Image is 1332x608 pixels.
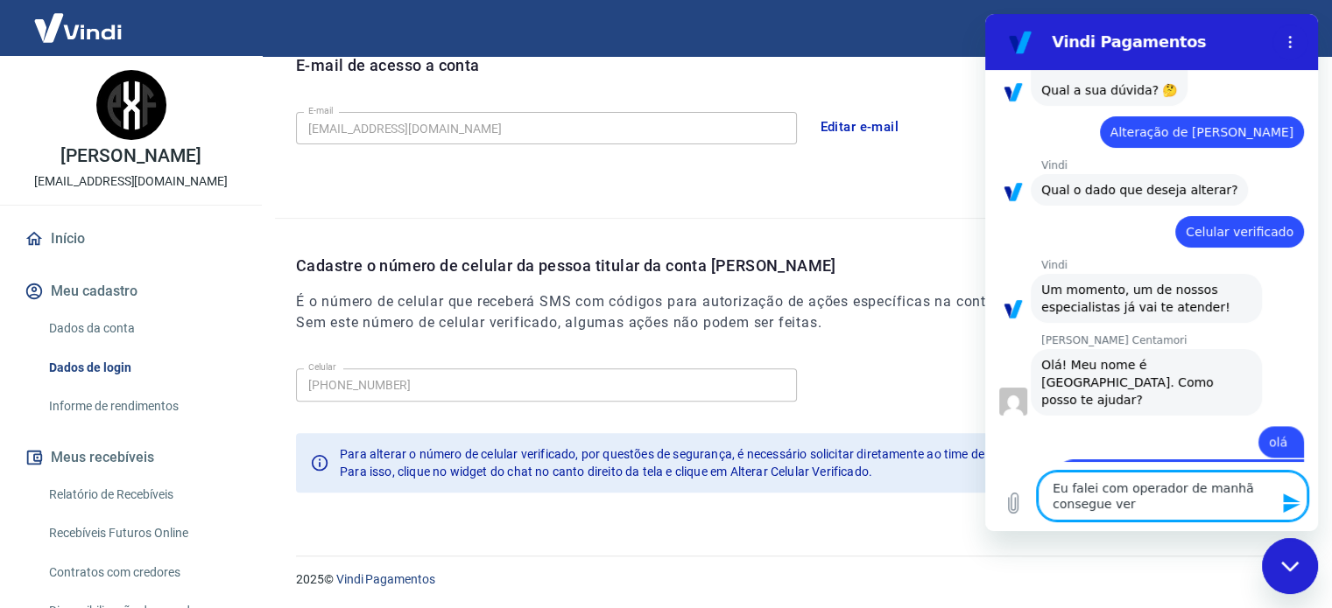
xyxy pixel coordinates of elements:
button: Sair [1248,12,1311,45]
a: Vindi Pagamentos [336,572,435,586]
a: Recebíveis Futuros Online [42,515,241,551]
a: Relatório de Recebíveis [42,477,241,513]
button: Meu cadastro [21,272,241,311]
a: Dados de login [42,350,241,386]
button: Meus recebíveis [21,438,241,477]
h6: É o número de celular que receberá SMS com códigos para autorização de ações específicas na conta... [296,291,1311,333]
p: [EMAIL_ADDRESS][DOMAIN_NAME] [34,172,228,191]
span: Para alterar o número de celular verificado, por questões de segurança, é necessário solicitar di... [340,447,1061,461]
iframe: Botão para abrir a janela de mensagens, conversa em andamento [1262,538,1318,594]
p: Cadastre o número de celular da pessoa titular da conta [PERSON_NAME] [296,254,1311,277]
p: E-mail de acesso a conta [296,53,480,77]
a: Dados da conta [42,311,241,346]
a: Início [21,220,241,258]
p: [PERSON_NAME] [60,147,201,165]
a: Informe de rendimentos [42,388,241,424]
img: Vindi [21,1,135,54]
span: Para isso, clique no widget do chat no canto direito da tela e clique em Alterar Celular Verificado. [340,465,872,479]
iframe: Janela de mensagens [985,14,1318,531]
img: 5df3a2bf-b856-4063-a07d-edbbc826e362.jpeg [96,70,166,140]
p: 2025 © [296,570,1290,589]
a: Contratos com credores [42,555,241,591]
label: E-mail [308,104,333,117]
label: Celular [308,360,336,374]
button: Editar e-mail [811,108,909,145]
